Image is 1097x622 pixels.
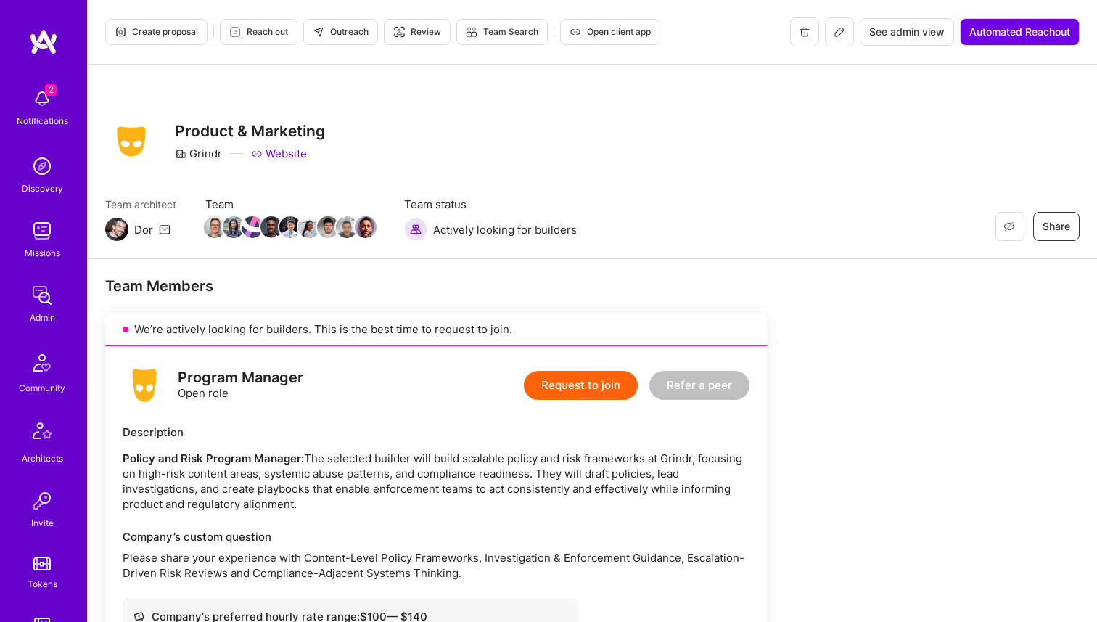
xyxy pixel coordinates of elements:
[105,313,767,346] div: We’re actively looking for builders. This is the best time to request to join.
[105,218,128,241] img: Team Architect
[31,515,54,531] div: Invite
[355,216,377,238] img: Team Member Avatar
[570,25,651,38] span: Open client app
[279,216,301,238] img: Team Member Avatar
[393,25,441,38] span: Review
[105,277,767,295] div: Team Members
[869,25,945,39] span: See admin view
[404,197,577,212] span: Team status
[860,18,954,46] button: See admin view
[19,380,65,396] div: Community
[123,451,749,512] p: The selected builder will build scalable policy and risk frameworks at Grindr, focusing on high-r...
[1003,221,1015,232] i: icon EyeClosed
[28,84,57,113] img: bell
[134,222,153,237] div: Dor
[30,310,55,325] div: Admin
[28,216,57,245] img: teamwork
[313,25,369,38] span: Outreach
[262,215,281,240] a: Team Member Avatar
[243,215,262,240] a: Team Member Avatar
[178,370,303,385] div: Program Manager
[115,25,198,38] span: Create proposal
[649,371,749,400] button: Refer a peer
[560,19,660,45] button: Open client app
[300,215,319,240] a: Team Member Avatar
[336,216,358,238] img: Team Member Avatar
[22,181,63,196] div: Discovery
[123,550,749,581] p: Please share your experience with Content-Level Policy Frameworks, Investigation & Enforcement Gu...
[25,416,59,451] img: Architects
[404,218,427,241] img: Actively looking for builders
[1033,212,1080,241] button: Share
[123,425,749,440] div: Description
[223,216,245,238] img: Team Member Avatar
[28,152,57,181] img: discovery
[433,222,577,237] span: Actively looking for builders
[159,224,170,235] i: icon Mail
[224,215,243,240] a: Team Member Avatar
[17,113,68,128] div: Notifications
[298,216,320,238] img: Team Member Avatar
[220,19,297,45] button: Reach out
[105,122,157,161] img: Company Logo
[337,215,356,240] a: Team Member Avatar
[175,148,186,160] i: icon CompanyGray
[1043,219,1070,234] span: Share
[317,216,339,238] img: Team Member Avatar
[260,216,282,238] img: Team Member Avatar
[28,486,57,515] img: Invite
[25,345,59,380] img: Community
[356,215,375,240] a: Team Member Avatar
[178,370,303,401] div: Open role
[229,25,288,38] span: Reach out
[123,364,166,407] img: logo
[28,281,57,310] img: admin teamwork
[319,215,337,240] a: Team Member Avatar
[205,197,375,212] span: Team
[960,18,1080,46] button: Automated Reachout
[33,557,51,570] img: tokens
[25,245,60,261] div: Missions
[242,216,263,238] img: Team Member Avatar
[29,29,58,55] img: logo
[204,216,226,238] img: Team Member Avatar
[123,529,749,544] div: Company’s custom question
[133,611,144,622] i: icon Cash
[281,215,300,240] a: Team Member Avatar
[969,25,1070,39] span: Automated Reachout
[115,26,126,38] i: icon Proposal
[105,19,208,45] button: Create proposal
[45,84,57,96] span: 2
[466,25,538,38] span: Team Search
[175,146,222,161] div: Grindr
[393,26,405,38] i: icon Targeter
[175,122,325,140] h3: Product & Marketing
[251,146,307,161] a: Website
[22,451,63,466] div: Architects
[28,576,57,592] div: Tokens
[524,371,638,400] button: Request to join
[303,19,378,45] button: Outreach
[205,215,224,240] a: Team Member Avatar
[384,19,451,45] button: Review
[456,19,548,45] button: Team Search
[123,451,304,465] strong: Policy and Risk Program Manager:
[105,197,176,212] span: Team architect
